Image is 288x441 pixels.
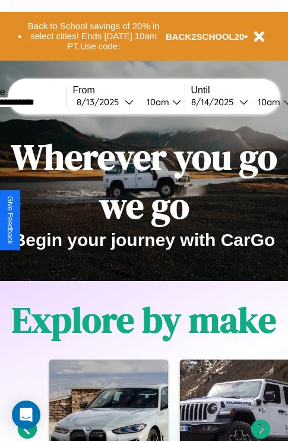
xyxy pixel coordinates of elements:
[141,96,172,108] div: 10am
[6,196,14,244] div: Give Feedback
[12,295,276,344] h1: Explore by make
[137,96,185,108] button: 10am
[77,96,125,108] div: 8 / 13 / 2025
[73,96,137,108] button: 8/13/2025
[191,96,239,108] div: 8 / 14 / 2025
[12,401,40,429] div: Open Intercom Messenger
[252,96,283,108] div: 10am
[166,31,245,42] b: BACK2SCHOOL20
[73,85,185,96] label: From
[22,18,166,55] button: Back to School savings of 20% in select cities! Ends [DATE] 10am PT.Use code:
